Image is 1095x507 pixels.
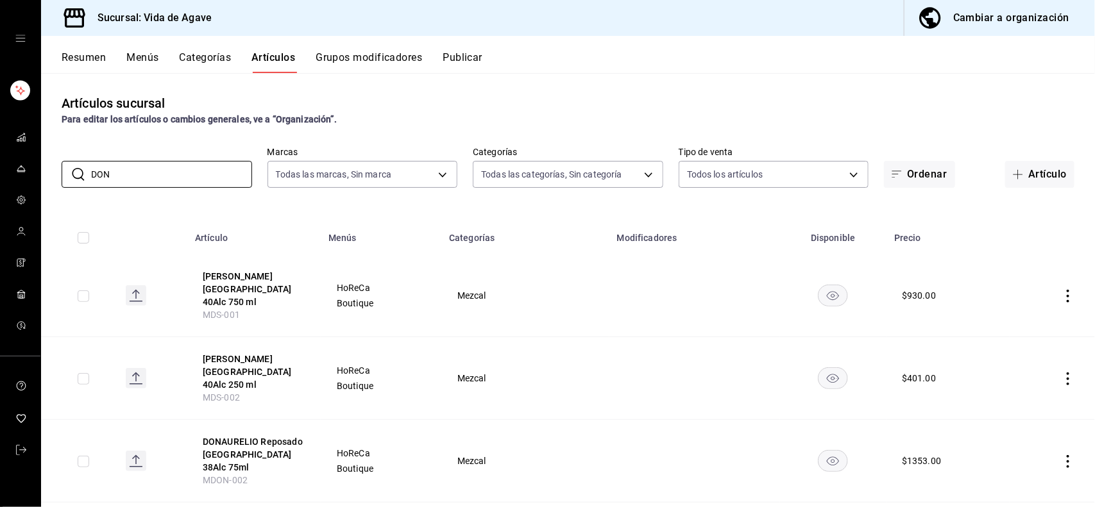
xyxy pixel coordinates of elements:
[1062,290,1074,303] button: actions
[441,213,609,254] th: Categorías
[91,162,252,187] input: Buscar artículo
[818,285,848,306] button: availability-product
[203,353,305,391] button: edit-product-location
[1005,161,1074,188] button: Artículo
[679,148,869,157] label: Tipo de venta
[203,392,240,403] span: MDS-002
[902,289,936,302] div: $ 930.00
[316,51,422,73] button: Grupos modificadores
[818,450,848,472] button: availability-product
[251,51,295,73] button: Artículos
[443,51,482,73] button: Publicar
[187,213,321,254] th: Artículo
[180,51,232,73] button: Categorías
[203,310,240,320] span: MDS-001
[321,213,441,254] th: Menús
[902,372,936,385] div: $ 401.00
[887,213,1010,254] th: Precio
[609,213,780,254] th: Modificadores
[203,475,248,485] span: MDON-002
[203,270,305,308] button: edit-product-location
[126,51,158,73] button: Menús
[1062,455,1074,468] button: actions
[780,213,887,254] th: Disponible
[337,299,425,308] span: Boutique
[62,114,337,124] strong: Para editar los artículos o cambios generales, ve a “Organización”.
[902,454,941,467] div: $ 1353.00
[267,148,458,157] label: Marcas
[884,161,955,188] button: Ordenar
[481,168,622,181] span: Todas las categorías, Sin categoría
[62,51,1095,73] div: navigation tabs
[818,367,848,389] button: availability-product
[473,148,663,157] label: Categorías
[1062,372,1074,385] button: actions
[15,33,26,44] button: open drawer
[337,283,425,292] span: HoReCa
[457,291,593,300] span: Mezcal
[276,168,392,181] span: Todas las marcas, Sin marca
[62,94,165,113] div: Artículos sucursal
[337,464,425,473] span: Boutique
[203,435,305,474] button: edit-product-location
[953,9,1069,27] div: Cambiar a organización
[337,366,425,375] span: HoReCa
[457,456,593,465] span: Mezcal
[87,10,212,26] h3: Sucursal: Vida de Agave
[62,51,106,73] button: Resumen
[457,374,593,383] span: Mezcal
[337,381,425,390] span: Boutique
[337,449,425,458] span: HoReCa
[687,168,763,181] span: Todos los artículos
